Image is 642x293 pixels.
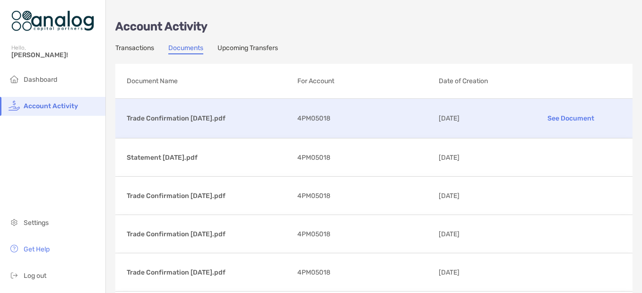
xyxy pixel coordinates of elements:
a: Upcoming Transfers [217,44,278,54]
p: Date of Creation [439,75,587,87]
p: For Account [297,75,431,87]
a: Documents [168,44,203,54]
span: Settings [24,219,49,227]
p: Trade Confirmation [DATE].pdf [127,112,290,124]
span: 4PM05018 [297,152,330,164]
span: [PERSON_NAME]! [11,51,100,59]
p: [DATE] [439,152,513,164]
span: 4PM05018 [297,112,330,124]
span: 4PM05018 [297,228,330,240]
span: 4PM05018 [297,190,330,202]
p: [DATE] [439,267,513,278]
p: [DATE] [439,190,513,202]
img: settings icon [9,216,20,228]
p: Trade Confirmation [DATE].pdf [127,267,290,278]
p: [DATE] [439,112,513,124]
span: Log out [24,272,46,280]
img: household icon [9,73,20,85]
p: Statement [DATE].pdf [127,152,290,164]
span: 4PM05018 [297,267,330,278]
span: Account Activity [24,102,78,110]
img: get-help icon [9,243,20,254]
p: Trade Confirmation [DATE].pdf [127,228,290,240]
span: Get Help [24,245,50,253]
span: Dashboard [24,76,57,84]
p: Account Activity [115,21,633,33]
img: Zoe Logo [11,4,94,38]
p: [DATE] [439,228,513,240]
a: Transactions [115,44,154,54]
p: Trade Confirmation [DATE].pdf [127,190,290,202]
img: activity icon [9,100,20,111]
p: Document Name [127,75,290,87]
img: logout icon [9,269,20,281]
p: See Document [520,110,621,127]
